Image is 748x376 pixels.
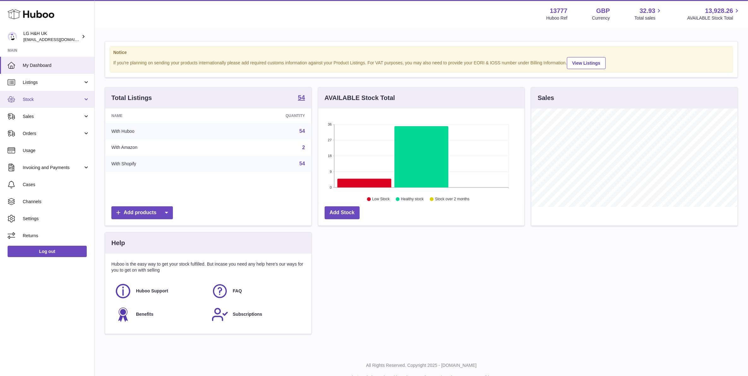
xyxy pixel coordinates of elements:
span: Returns [23,233,90,239]
text: 9 [330,170,332,173]
span: [EMAIL_ADDRESS][DOMAIN_NAME] [23,37,93,42]
a: Subscriptions [211,306,302,323]
div: LG H&H UK [23,31,80,43]
span: AVAILABLE Stock Total [687,15,740,21]
text: Stock over 2 months [435,197,469,202]
td: With Amazon [105,139,218,156]
img: veechen@lghnh.co.uk [8,32,17,41]
strong: Notice [113,50,729,56]
span: Sales [23,114,83,120]
span: Huboo Support [136,288,168,294]
span: Listings [23,79,83,85]
text: 18 [328,154,332,158]
span: 32.93 [639,7,655,15]
text: 0 [330,185,332,189]
a: 2 [302,145,305,150]
a: 13,928.26 AVAILABLE Stock Total [687,7,740,21]
div: Currency [592,15,610,21]
a: FAQ [211,283,302,300]
span: My Dashboard [23,62,90,68]
span: Cases [23,182,90,188]
span: Benefits [136,311,153,317]
div: Huboo Ref [546,15,568,21]
span: Total sales [634,15,663,21]
span: Invoicing and Payments [23,165,83,171]
td: With Huboo [105,123,218,139]
a: Add Stock [325,206,360,219]
a: Log out [8,246,87,257]
th: Quantity [218,109,311,123]
span: Settings [23,216,90,222]
span: Subscriptions [233,311,262,317]
span: Stock [23,97,83,103]
text: Healthy stock [401,197,424,202]
a: Add products [111,206,173,219]
span: FAQ [233,288,242,294]
a: 32.93 Total sales [634,7,663,21]
h3: Sales [538,94,554,102]
a: Huboo Support [115,283,205,300]
strong: 13777 [550,7,568,15]
p: Huboo is the easy way to get your stock fulfilled. But incase you need any help here's our ways f... [111,261,305,273]
a: 54 [299,128,305,134]
span: Channels [23,199,90,205]
h3: Total Listings [111,94,152,102]
p: All Rights Reserved. Copyright 2025 - [DOMAIN_NAME] [100,362,743,368]
a: Benefits [115,306,205,323]
strong: 54 [298,94,305,101]
div: If you're planning on sending your products internationally please add required customs informati... [113,56,729,69]
text: Low Stock [372,197,390,202]
th: Name [105,109,218,123]
text: 27 [328,138,332,142]
strong: GBP [596,7,610,15]
text: 36 [328,122,332,126]
a: 54 [298,94,305,102]
a: 54 [299,161,305,166]
td: With Shopify [105,156,218,172]
h3: AVAILABLE Stock Total [325,94,395,102]
span: Usage [23,148,90,154]
span: Orders [23,131,83,137]
span: 13,928.26 [705,7,733,15]
h3: Help [111,239,125,247]
a: View Listings [567,57,606,69]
